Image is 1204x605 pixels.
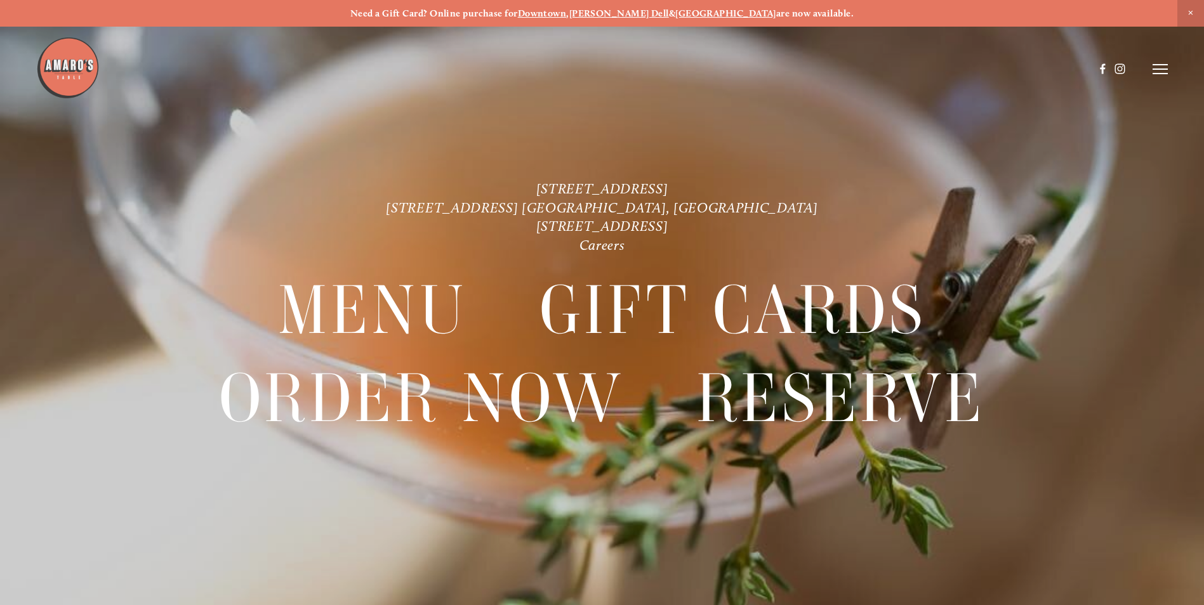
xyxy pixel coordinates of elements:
strong: are now available. [776,8,854,19]
a: Reserve [696,355,985,441]
a: Gift Cards [539,267,926,353]
strong: Need a Gift Card? Online purchase for [350,8,518,19]
a: [STREET_ADDRESS] [GEOGRAPHIC_DATA], [GEOGRAPHIC_DATA] [386,199,817,216]
img: Amaro's Table [36,36,100,100]
a: [STREET_ADDRESS] [536,218,668,235]
a: [PERSON_NAME] Dell [569,8,669,19]
span: Menu [278,267,467,354]
a: Careers [579,237,625,254]
a: Menu [278,267,467,353]
strong: & [669,8,675,19]
a: Downtown [518,8,567,19]
a: Order Now [219,355,624,441]
span: Gift Cards [539,267,926,354]
strong: , [566,8,569,19]
a: [GEOGRAPHIC_DATA] [675,8,776,19]
a: [STREET_ADDRESS] [536,180,668,197]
